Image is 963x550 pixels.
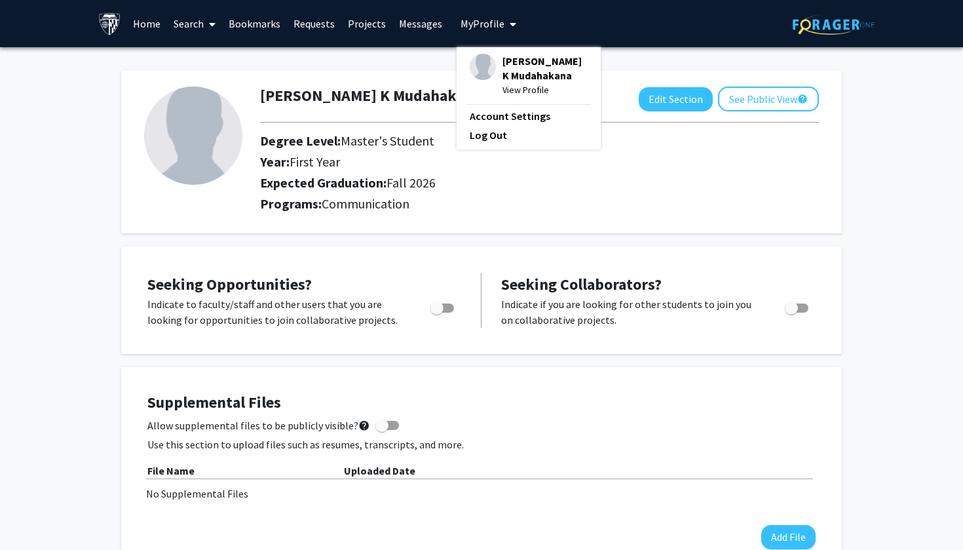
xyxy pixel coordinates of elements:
img: ForagerOne Logo [793,14,875,35]
h4: Supplemental Files [147,393,816,412]
div: Profile Picture[PERSON_NAME] K MudahakanaView Profile [470,54,588,97]
a: Search [167,1,222,47]
b: Uploaded Date [344,464,415,477]
p: Indicate if you are looking for other students to join you on collaborative projects. [501,296,760,328]
button: Add File [761,525,816,549]
h2: Programs: [260,196,819,212]
img: Profile Picture [470,54,496,80]
span: Allow supplemental files to be publicly visible? [147,418,370,433]
iframe: Chat [10,491,56,540]
span: [PERSON_NAME] K Mudahakana [502,54,588,83]
h2: Degree Level: [260,133,729,149]
a: Home [126,1,167,47]
h1: [PERSON_NAME] K Mudahakana [260,87,481,106]
a: Projects [341,1,392,47]
mat-icon: help [797,91,808,107]
span: My Profile [461,17,504,30]
span: First Year [290,153,340,170]
h2: Expected Graduation: [260,175,729,191]
div: No Supplemental Files [146,486,817,501]
a: Messages [392,1,449,47]
span: Seeking Opportunities? [147,274,312,294]
span: Fall 2026 [387,174,436,191]
p: Indicate to faculty/staff and other users that you are looking for opportunities to join collabor... [147,296,406,328]
mat-icon: help [358,418,370,433]
img: Johns Hopkins University Logo [98,12,121,35]
button: See Public View [718,87,819,111]
a: Requests [287,1,341,47]
span: Communication [322,195,409,212]
p: Use this section to upload files such as resumes, transcripts, and more. [147,437,816,452]
a: Log Out [470,127,588,143]
h2: Year: [260,154,729,170]
a: Account Settings [470,108,588,124]
a: Bookmarks [222,1,287,47]
span: Seeking Collaborators? [501,274,662,294]
button: Edit Section [639,87,713,111]
span: Master's Student [341,132,434,149]
div: Toggle [780,296,816,316]
b: File Name [147,464,195,477]
span: View Profile [502,83,588,97]
div: Toggle [425,296,461,316]
img: Profile Picture [144,87,242,185]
